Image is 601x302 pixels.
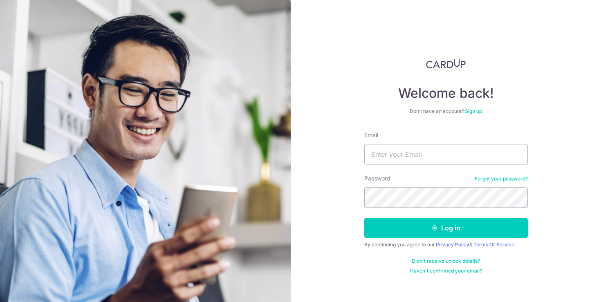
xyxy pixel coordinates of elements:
[426,59,466,69] img: CardUp Logo
[364,131,378,139] label: Email
[364,85,528,101] h4: Welcome back!
[364,144,528,165] input: Enter your Email
[412,258,480,264] a: Didn't receive unlock details?
[364,218,528,238] button: Log in
[465,108,482,114] a: Sign up
[436,241,469,248] a: Privacy Policy
[410,268,482,274] a: Haven't confirmed your email?
[364,174,390,183] label: Password
[475,176,528,182] a: Forgot your password?
[364,241,528,248] div: By continuing you agree to our &
[364,108,528,115] div: Don’t have an account?
[473,241,514,248] a: Terms Of Service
